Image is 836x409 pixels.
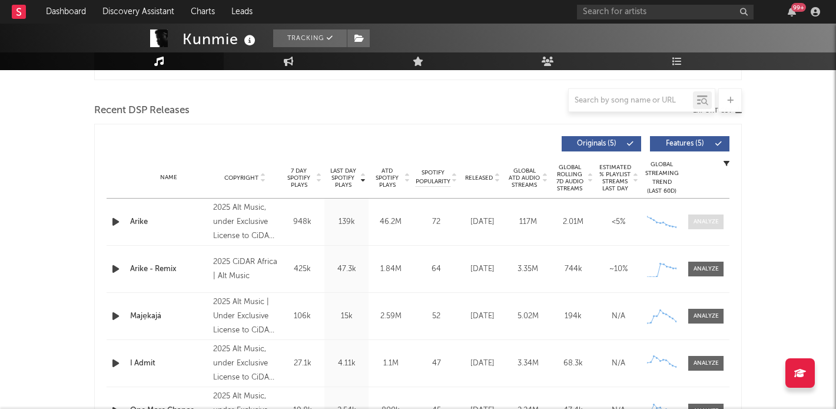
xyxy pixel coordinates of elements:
div: 5.02M [508,311,548,322]
div: 744k [553,263,593,275]
div: [DATE] [463,358,502,370]
div: N/A [599,358,638,370]
div: <5% [599,216,638,228]
span: Estimated % Playlist Streams Last Day [599,164,631,192]
div: 64 [416,263,457,275]
div: 2025 Alt Music, under Exclusive License to CiDAR Africa [213,342,277,385]
div: 46.2M [371,216,410,228]
div: 47 [416,358,457,370]
a: Arike [130,216,207,228]
div: 1.84M [371,263,410,275]
a: I Admit [130,358,207,370]
span: Copyright [224,174,258,182]
div: 117M [508,216,548,228]
div: 2.01M [553,216,593,228]
button: 99+ [788,7,796,17]
div: Name [130,173,207,182]
div: 52 [416,311,457,322]
div: ~ 10 % [599,263,638,275]
span: Features ( 5 ) [658,140,712,147]
div: [DATE] [463,311,502,322]
div: N/A [599,311,638,322]
div: 68.3k [553,358,593,370]
span: Spotify Popularity [416,169,450,186]
div: 139k [327,216,366,228]
span: Last Day Spotify Plays [327,167,359,189]
div: 72 [416,216,457,228]
div: 948k [283,216,321,228]
div: 3.35M [508,263,548,275]
div: 2025 CiDAR Africa | Alt Music [213,255,277,283]
div: 2025 Alt Music, under Exclusive License to CiDAR Africa [213,201,277,243]
div: 3.34M [508,358,548,370]
div: [DATE] [463,263,502,275]
div: Global Streaming Trend (Last 60D) [644,160,679,196]
div: 1.1M [371,358,410,370]
button: Features(5) [650,136,729,151]
button: Tracking [273,29,347,47]
div: 425k [283,263,321,275]
div: 99 + [791,3,806,12]
span: ATD Spotify Plays [371,167,403,189]
div: 106k [283,311,321,322]
div: 27.1k [283,358,321,370]
a: Arike - Remix [130,263,207,275]
button: Originals(5) [562,136,641,151]
span: 7 Day Spotify Plays [283,167,314,189]
div: [DATE] [463,216,502,228]
input: Search for artists [577,5,754,19]
span: Originals ( 5 ) [569,140,623,147]
span: Global ATD Audio Streams [508,167,540,189]
span: Global Rolling 7D Audio Streams [553,164,586,192]
div: Kunmie [183,29,258,49]
div: 47.3k [327,263,366,275]
input: Search by song name or URL [569,96,693,105]
div: 2.59M [371,311,410,322]
span: Released [465,174,493,182]
div: 15k [327,311,366,322]
div: 194k [553,311,593,322]
a: Majẹkajá [130,311,207,322]
div: 2025 Alt Music | Under Exclusive License to CiDAR Africa [213,295,277,338]
div: 4.11k [327,358,366,370]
